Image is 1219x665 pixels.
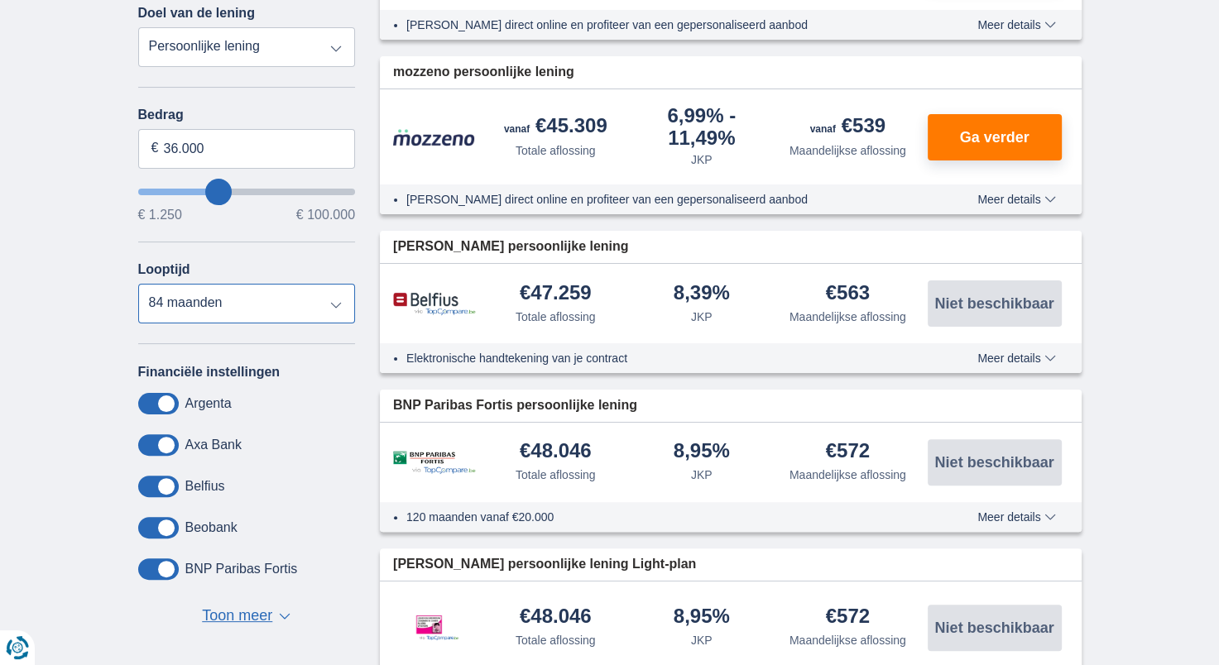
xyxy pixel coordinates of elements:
span: Niet beschikbaar [934,296,1053,311]
div: 6,99% [636,106,769,148]
div: 8,95% [674,606,730,629]
li: [PERSON_NAME] direct online en profiteer van een gepersonaliseerd aanbod [406,191,917,208]
div: Totale aflossing [516,632,596,648]
input: wantToBorrow [138,189,356,195]
div: €539 [810,116,885,139]
li: [PERSON_NAME] direct online en profiteer van een gepersonaliseerd aanbod [406,17,917,33]
label: Axa Bank [185,438,242,452]
div: Totale aflossing [516,466,596,483]
img: product.pl.alt BNP Paribas Fortis [393,451,476,475]
li: Elektronische handtekening van je contract [406,350,917,366]
span: Toon meer [202,605,272,627]
div: Maandelijkse aflossing [789,309,906,325]
button: Meer details [965,510,1068,524]
span: Meer details [977,511,1055,523]
label: Beobank [185,520,238,535]
img: product.pl.alt Mozzeno [393,128,476,146]
img: product.pl.alt Leemans Kredieten [393,598,476,658]
span: Meer details [977,19,1055,31]
div: €47.259 [520,283,592,305]
div: €48.046 [520,441,592,463]
span: Meer details [977,352,1055,364]
span: ▼ [279,613,290,620]
span: BNP Paribas Fortis persoonlijke lening [393,396,637,415]
span: € 100.000 [296,208,355,222]
span: Meer details [977,194,1055,205]
label: Looptijd [138,262,190,277]
span: Niet beschikbaar [934,620,1053,635]
span: € 1.250 [138,208,182,222]
button: Meer details [965,193,1068,206]
li: 120 maanden vanaf €20.000 [406,509,917,525]
span: [PERSON_NAME] persoonlijke lening Light-plan [393,555,696,574]
div: €45.309 [504,116,607,139]
span: Niet beschikbaar [934,455,1053,470]
span: Ga verder [959,130,1029,145]
button: Niet beschikbaar [928,280,1062,327]
div: 8,39% [674,283,730,305]
label: Bedrag [138,108,356,122]
label: Doel van de lening [138,6,255,21]
div: JKP [691,151,713,168]
button: Niet beschikbaar [928,605,1062,651]
button: Meer details [965,352,1068,365]
div: Totale aflossing [516,142,596,159]
label: Argenta [185,396,232,411]
img: product.pl.alt Belfius [393,292,476,316]
span: [PERSON_NAME] persoonlijke lening [393,237,628,256]
div: Maandelijkse aflossing [789,632,906,648]
div: €563 [826,283,870,305]
div: 8,95% [674,441,730,463]
div: JKP [691,466,713,483]
div: JKP [691,632,713,648]
div: Totale aflossing [516,309,596,325]
button: Toon meer ▼ [197,605,295,628]
div: Maandelijkse aflossing [789,142,906,159]
div: €572 [826,441,870,463]
label: Belfius [185,479,225,494]
div: JKP [691,309,713,325]
button: Ga verder [928,114,1062,160]
button: Niet beschikbaar [928,439,1062,486]
label: BNP Paribas Fortis [185,562,298,576]
div: Maandelijkse aflossing [789,466,906,483]
span: mozzeno persoonlijke lening [393,63,574,82]
button: Meer details [965,18,1068,31]
span: € [151,139,159,158]
div: €572 [826,606,870,629]
div: €48.046 [520,606,592,629]
label: Financiële instellingen [138,365,281,380]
